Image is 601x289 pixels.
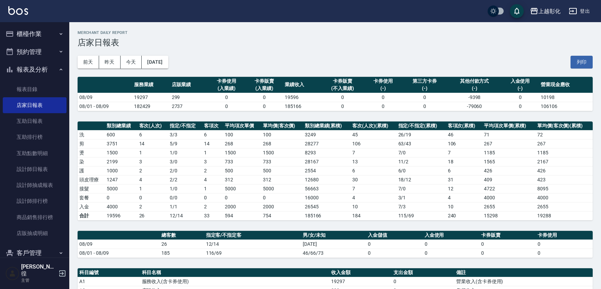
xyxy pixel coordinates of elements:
[78,211,105,220] td: 合計
[351,148,397,157] td: 7
[105,148,137,157] td: 1500
[105,202,137,211] td: 4000
[78,77,593,111] table: a dense table
[303,139,351,148] td: 28277
[482,202,536,211] td: 2655
[78,202,105,211] td: 入金
[168,139,202,148] td: 5 / 9
[446,211,483,220] td: 240
[168,175,202,184] td: 2 / 2
[105,211,137,220] td: 19596
[204,231,301,240] th: 指定客/不指定客
[202,166,223,175] td: 2
[397,157,446,166] td: 11 / 2
[247,85,281,92] div: (入業績)
[351,193,397,202] td: 4
[132,93,170,102] td: 19297
[132,102,170,111] td: 182429
[261,193,303,202] td: 0
[261,139,303,148] td: 268
[397,148,446,157] td: 7 / 0
[168,121,202,130] th: 指定/不指定
[397,193,446,202] td: 3 / 1
[78,38,593,47] h3: 店家日報表
[78,121,593,220] table: a dense table
[3,225,67,241] a: 店販抽成明細
[482,148,536,157] td: 1185
[423,240,479,249] td: 0
[223,157,261,166] td: 733
[479,240,536,249] td: 0
[397,166,446,175] td: 6 / 0
[446,130,483,139] td: 46
[482,166,536,175] td: 426
[321,93,364,102] td: 0
[202,211,223,220] td: 33
[402,102,448,111] td: 0
[78,148,105,157] td: 燙
[351,202,397,211] td: 10
[78,184,105,193] td: 接髮
[536,184,593,193] td: 8095
[536,157,593,166] td: 2167
[223,166,261,175] td: 500
[482,121,536,130] th: 平均項次單價(累積)
[78,102,132,111] td: 08/01 - 08/09
[78,130,105,139] td: 洗
[303,148,351,157] td: 8293
[78,157,105,166] td: 染
[366,249,423,258] td: 0
[366,78,400,85] div: 卡券使用
[448,93,501,102] td: -9398
[6,267,19,280] img: Person
[78,277,140,286] td: A1
[21,277,56,283] p: 主管
[351,130,397,139] td: 45
[168,166,202,175] td: 2 / 0
[479,231,536,240] th: 卡券販賣
[351,166,397,175] td: 6
[202,121,223,130] th: 客項次
[202,193,223,202] td: 0
[351,121,397,130] th: 客次(人次)(累積)
[527,4,563,18] button: 上越彰化
[78,56,99,69] button: 前天
[536,175,593,184] td: 423
[303,130,351,139] td: 3249
[364,93,402,102] td: 0
[321,102,364,111] td: 0
[168,211,202,220] td: 12/14
[160,231,204,240] th: 總客數
[3,113,67,129] a: 互助日報表
[261,184,303,193] td: 5000
[303,193,351,202] td: 16000
[209,85,244,92] div: (入業績)
[364,102,402,111] td: 0
[207,102,245,111] td: 0
[446,157,483,166] td: 18
[303,175,351,184] td: 12680
[3,25,67,43] button: 櫃檯作業
[536,211,593,220] td: 19288
[78,30,593,35] h2: Merchant Daily Report
[223,121,261,130] th: 平均項次單價
[223,202,261,211] td: 2000
[503,85,537,92] div: (-)
[3,81,67,97] a: 報表目錄
[351,139,397,148] td: 106
[501,93,539,102] td: 0
[78,268,140,277] th: 科目編號
[223,130,261,139] td: 100
[223,175,261,184] td: 312
[329,277,392,286] td: 19297
[283,93,321,102] td: 19596
[138,157,168,166] td: 3
[202,148,223,157] td: 1
[247,78,281,85] div: 卡券販賣
[121,56,142,69] button: 今天
[78,240,160,249] td: 08/09
[482,184,536,193] td: 4722
[392,268,454,277] th: 支出金額
[303,184,351,193] td: 56663
[138,211,168,220] td: 26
